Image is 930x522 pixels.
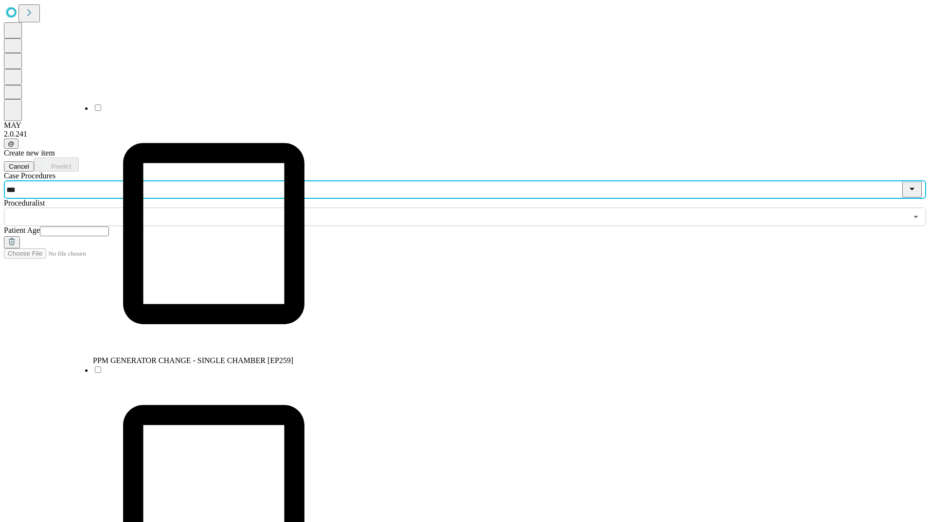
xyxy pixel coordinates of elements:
[34,157,79,172] button: Predict
[4,139,18,149] button: @
[4,172,55,180] span: Scheduled Procedure
[8,140,15,147] span: @
[4,199,45,207] span: Proceduralist
[4,130,926,139] div: 2.0.241
[4,149,55,157] span: Create new item
[9,163,29,170] span: Cancel
[909,210,923,224] button: Open
[51,163,71,170] span: Predict
[93,356,293,365] span: PPM GENERATOR CHANGE - SINGLE CHAMBER [EP259]
[4,161,34,172] button: Cancel
[902,182,922,198] button: Close
[4,226,40,234] span: Patient Age
[4,121,926,130] div: MAY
